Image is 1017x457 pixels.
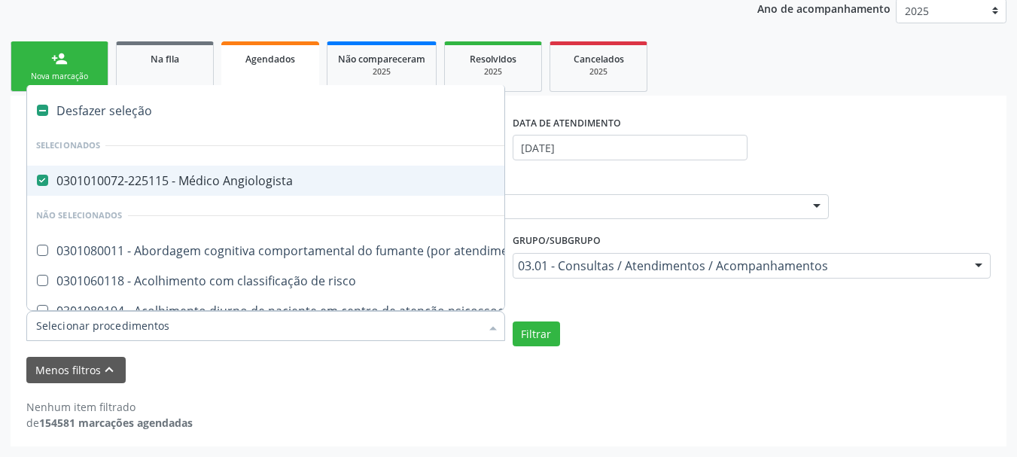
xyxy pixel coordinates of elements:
[574,53,624,66] span: Cancelados
[36,311,480,341] input: Selecionar procedimentos
[39,416,193,430] strong: 154581 marcações agendadas
[338,53,425,66] span: Não compareceram
[513,321,560,347] button: Filtrar
[151,53,179,66] span: Na fila
[518,258,961,273] span: 03.01 - Consultas / Atendimentos / Acompanhamentos
[561,66,636,78] div: 2025
[470,53,516,66] span: Resolvidos
[245,53,295,66] span: Agendados
[26,357,126,383] button: Menos filtroskeyboard_arrow_up
[101,361,117,378] i: keyboard_arrow_up
[26,415,193,431] div: de
[51,50,68,67] div: person_add
[513,111,621,135] label: DATA DE ATENDIMENTO
[22,71,97,82] div: Nova marcação
[513,135,748,160] input: Selecione um intervalo
[455,66,531,78] div: 2025
[338,66,425,78] div: 2025
[26,399,193,415] div: Nenhum item filtrado
[513,230,601,253] label: Grupo/Subgrupo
